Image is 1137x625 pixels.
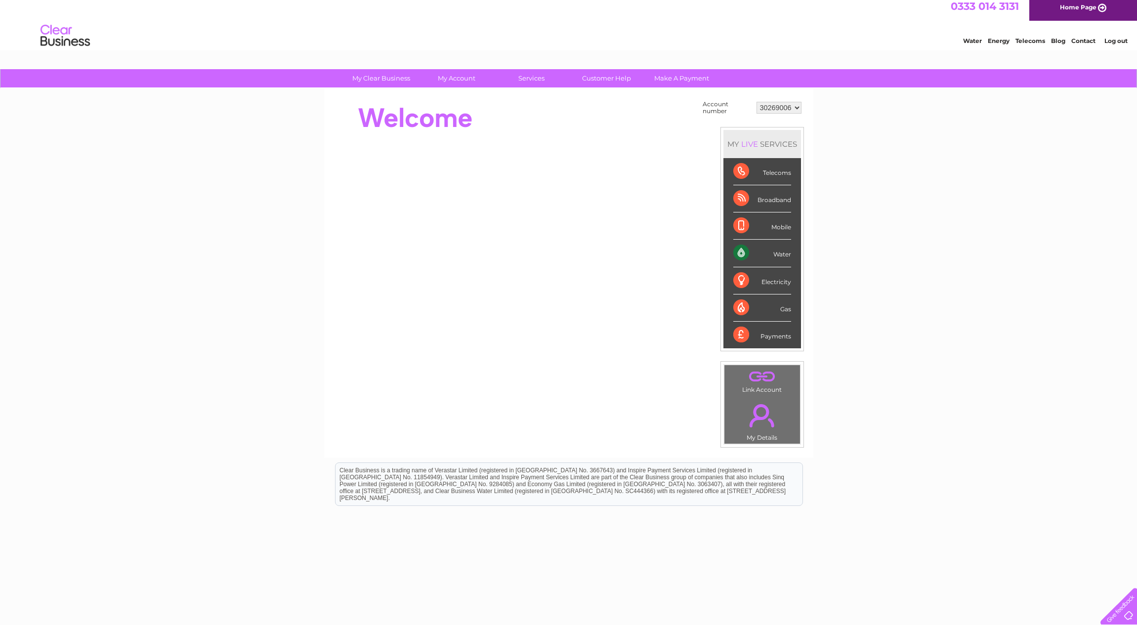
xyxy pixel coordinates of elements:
[733,267,791,294] div: Electricity
[1015,42,1045,49] a: Telecoms
[566,69,647,87] a: Customer Help
[739,139,760,149] div: LIVE
[641,69,722,87] a: Make A Payment
[733,185,791,212] div: Broadband
[1071,42,1095,49] a: Contact
[340,69,422,87] a: My Clear Business
[491,69,572,87] a: Services
[1104,42,1128,49] a: Log out
[733,212,791,240] div: Mobile
[963,42,982,49] a: Water
[1051,42,1065,49] a: Blog
[733,158,791,185] div: Telecoms
[724,396,800,444] td: My Details
[700,98,754,117] td: Account number
[40,26,90,56] img: logo.png
[988,42,1010,49] a: Energy
[733,294,791,322] div: Gas
[336,5,802,48] div: Clear Business is a trading name of Verastar Limited (registered in [GEOGRAPHIC_DATA] No. 3667643...
[733,240,791,267] div: Water
[416,69,497,87] a: My Account
[727,368,798,385] a: .
[724,365,800,396] td: Link Account
[733,322,791,348] div: Payments
[951,5,1019,17] a: 0333 014 3131
[727,398,798,433] a: .
[723,130,801,158] div: MY SERVICES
